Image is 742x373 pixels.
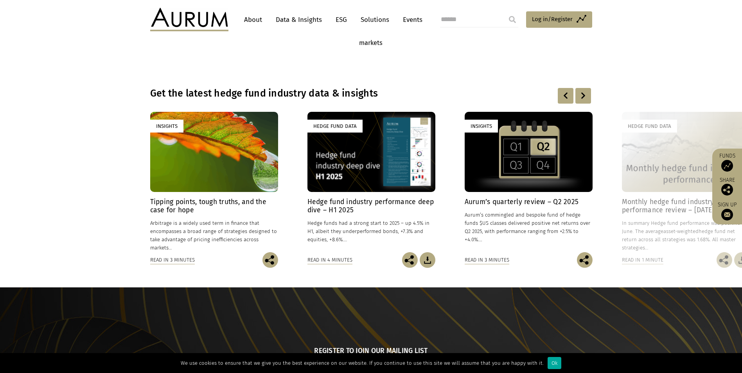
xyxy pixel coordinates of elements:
[663,228,699,234] span: asset-weighted
[532,14,573,24] span: Log in/Register
[150,198,278,214] h4: Tipping points, tough truths, and the case for hope
[332,13,351,27] a: ESG
[721,160,733,172] img: Access Funds
[150,256,195,264] div: Read in 3 minutes
[526,11,592,28] a: Log in/Register
[307,120,363,133] div: Hedge Fund Data
[307,219,435,244] p: Hedge funds had a strong start to 2025 – up 4.5% in H1, albeit they underperformed bonds, +7.3% a...
[307,112,435,252] a: Hedge Fund Data Hedge fund industry performance deep dive – H1 2025 Hedge funds had a strong star...
[307,256,352,264] div: Read in 4 minutes
[150,8,228,31] img: Aurum
[716,201,738,221] a: Sign up
[344,18,398,47] strong: Capital protection during turbulent markets
[465,256,509,264] div: Read in 3 minutes
[272,13,326,27] a: Data & Insights
[465,120,498,133] div: Insights
[150,88,491,99] h3: Get the latest hedge fund industry data & insights
[717,252,732,268] img: Share this post
[402,252,418,268] img: Share this post
[150,120,183,133] div: Insights
[721,209,733,221] img: Sign up to our newsletter
[262,252,278,268] img: Share this post
[357,13,393,27] a: Solutions
[716,152,738,172] a: Funds
[150,112,278,252] a: Insights Tipping points, tough truths, and the case for hope Arbitrage is a widely used term in f...
[577,252,593,268] img: Share this post
[548,357,561,369] div: Ok
[465,211,593,244] p: Aurum’s commingled and bespoke fund of hedge funds $US classes delivered positive net returns ove...
[622,120,677,133] div: Hedge Fund Data
[150,219,278,252] p: Arbitrage is a widely used term in finance that encompasses a broad range of strategies designed ...
[399,13,422,27] a: Events
[716,178,738,195] div: Share
[721,184,733,195] img: Share this post
[314,346,428,357] h5: Register to join our mailing list
[465,198,593,206] h4: Aurum’s quarterly review – Q2 2025
[505,12,520,27] input: Submit
[465,112,593,252] a: Insights Aurum’s quarterly review – Q2 2025 Aurum’s commingled and bespoke fund of hedge funds $U...
[240,13,266,27] a: About
[622,256,663,264] div: Read in 1 minute
[420,252,435,268] img: Download Article
[307,198,435,214] h4: Hedge fund industry performance deep dive – H1 2025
